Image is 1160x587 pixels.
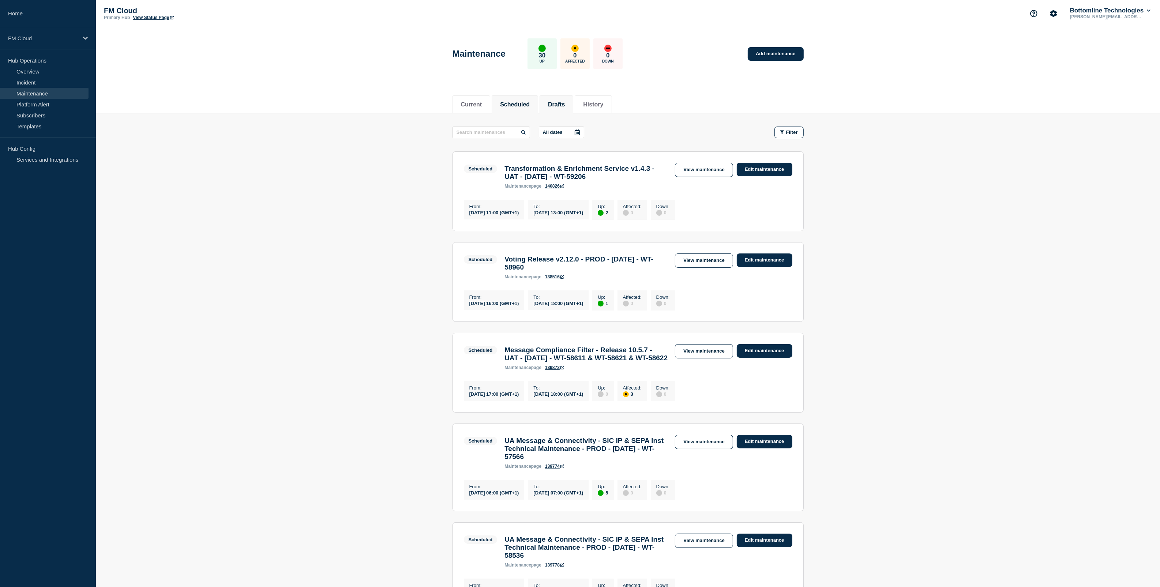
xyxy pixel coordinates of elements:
button: Current [461,101,482,108]
span: maintenance [504,365,531,370]
p: Affected : [623,385,642,391]
div: affected [571,45,579,52]
div: 0 [623,209,642,216]
p: Affected : [623,484,642,489]
a: View maintenance [675,435,733,449]
div: up [538,45,546,52]
div: [DATE] 17:00 (GMT+1) [469,391,519,397]
p: Up [540,59,545,63]
div: Scheduled [469,257,493,262]
p: To : [533,385,583,391]
div: disabled [623,210,629,216]
h3: Voting Release v2.12.0 - PROD - [DATE] - WT-58960 [504,255,668,271]
a: Edit maintenance [737,163,792,176]
span: maintenance [504,464,531,469]
button: Support [1026,6,1041,21]
p: page [504,365,541,370]
div: up [598,301,604,306]
p: page [504,464,541,469]
div: affected [623,391,629,397]
div: 0 [623,300,642,306]
h3: UA Message & Connectivity - SIC IP & SEPA Inst Technical Maintenance - PROD - [DATE] - WT-57566 [504,437,668,461]
p: Down : [656,294,670,300]
h3: Message Compliance Filter - Release 10.5.7 - UAT - [DATE] - WT-58611 & WT-58621 & WT-58622 [504,346,668,362]
p: To : [533,294,583,300]
div: 0 [656,391,670,397]
div: disabled [623,490,629,496]
p: page [504,184,541,189]
p: FM Cloud [8,35,78,41]
button: Account settings [1046,6,1061,21]
p: 0 [606,52,609,59]
p: Up : [598,204,608,209]
p: From : [469,204,519,209]
a: Edit maintenance [737,253,792,267]
button: History [583,101,603,108]
div: disabled [623,301,629,306]
a: Edit maintenance [737,435,792,448]
div: disabled [656,391,662,397]
div: 1 [598,300,608,306]
p: Affected : [623,204,642,209]
a: View Status Page [133,15,173,20]
p: page [504,562,541,568]
div: Scheduled [469,347,493,353]
button: Scheduled [500,101,530,108]
span: Filter [786,129,798,135]
p: 30 [538,52,545,59]
p: page [504,274,541,279]
p: Down : [656,385,670,391]
p: FM Cloud [104,7,250,15]
p: Up : [598,294,608,300]
div: 0 [623,489,642,496]
span: maintenance [504,274,531,279]
div: 2 [598,209,608,216]
button: Filter [774,127,804,138]
div: [DATE] 07:00 (GMT+1) [533,489,583,496]
a: 140826 [545,184,564,189]
div: disabled [656,301,662,306]
h1: Maintenance [453,49,506,59]
div: 0 [598,391,608,397]
a: View maintenance [675,253,733,268]
div: disabled [656,490,662,496]
p: Down [602,59,614,63]
button: Bottomline Technologies [1069,7,1152,14]
div: Scheduled [469,438,493,444]
div: 3 [623,391,642,397]
a: View maintenance [675,163,733,177]
p: From : [469,484,519,489]
div: Scheduled [469,537,493,542]
p: Up : [598,385,608,391]
div: [DATE] 11:00 (GMT+1) [469,209,519,215]
a: 138516 [545,274,564,279]
div: 5 [598,489,608,496]
div: 0 [656,489,670,496]
p: [PERSON_NAME][EMAIL_ADDRESS][PERSON_NAME][DOMAIN_NAME] [1069,14,1145,19]
p: From : [469,385,519,391]
button: All dates [539,127,584,138]
input: Search maintenances [453,127,530,138]
p: Up : [598,484,608,489]
div: [DATE] 06:00 (GMT+1) [469,489,519,496]
div: [DATE] 16:00 (GMT+1) [469,300,519,306]
div: up [598,490,604,496]
div: [DATE] 18:00 (GMT+1) [533,391,583,397]
p: All dates [543,129,563,135]
div: down [604,45,612,52]
a: View maintenance [675,344,733,358]
h3: Transformation & Enrichment Service v1.4.3 - UAT - [DATE] - WT-59206 [504,165,668,181]
button: Drafts [548,101,565,108]
p: Affected : [623,294,642,300]
div: 0 [656,300,670,306]
a: Edit maintenance [737,534,792,547]
a: 139778 [545,562,564,568]
div: 0 [656,209,670,216]
p: To : [533,204,583,209]
a: 139774 [545,464,564,469]
p: From : [469,294,519,300]
div: [DATE] 18:00 (GMT+1) [533,300,583,306]
a: Add maintenance [748,47,803,61]
p: Down : [656,484,670,489]
div: disabled [598,391,604,397]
